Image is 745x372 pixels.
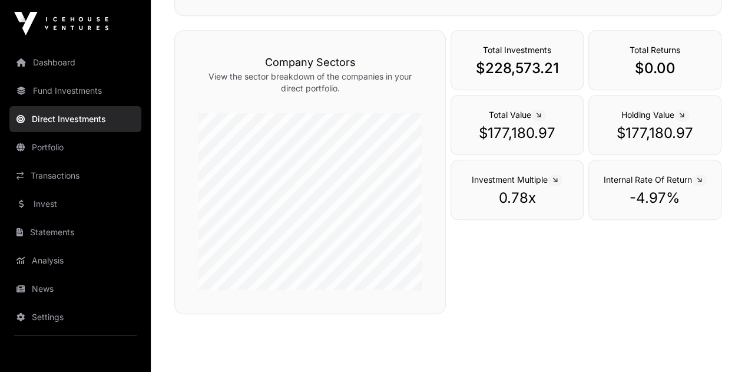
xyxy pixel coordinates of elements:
p: $0.00 [601,59,709,78]
a: Dashboard [9,50,141,75]
span: Internal Rate Of Return [604,175,707,185]
p: $177,180.97 [601,124,709,143]
img: Icehouse Ventures Logo [14,12,108,35]
a: News [9,276,141,302]
a: Statements [9,219,141,245]
a: Transactions [9,163,141,189]
p: 0.78x [463,189,571,208]
a: Fund Investments [9,78,141,104]
span: Total Investments [483,45,551,55]
span: Holding Value [621,110,689,120]
span: Total Returns [630,45,680,55]
iframe: Chat Widget [686,315,745,372]
span: Investment Multiple [472,175,562,185]
p: $228,573.21 [463,59,571,78]
p: -4.97% [601,189,709,208]
a: Portfolio [9,134,141,160]
a: Direct Investments [9,106,141,132]
a: Settings [9,304,141,330]
h3: Company Sectors [198,54,422,71]
a: Analysis [9,248,141,274]
a: Invest [9,191,141,217]
p: View the sector breakdown of the companies in your direct portfolio. [198,71,422,94]
span: Total Value [489,110,546,120]
p: $177,180.97 [463,124,571,143]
